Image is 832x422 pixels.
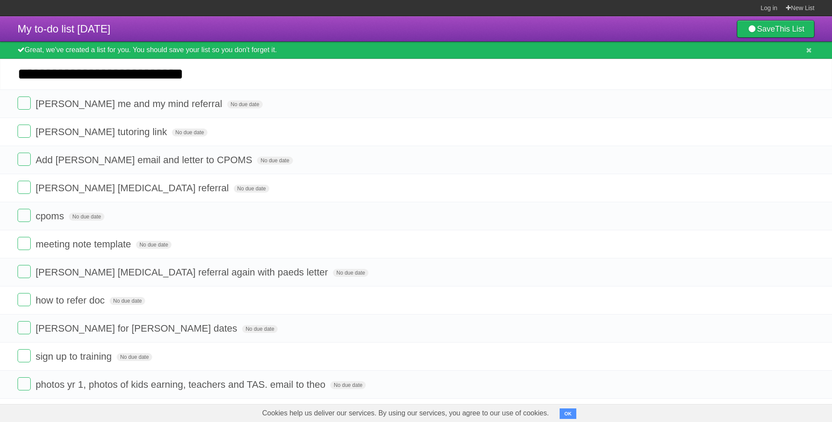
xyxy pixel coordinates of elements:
[18,23,111,35] span: My to-do list [DATE]
[172,129,207,136] span: No due date
[36,211,66,222] span: cpoms
[227,100,263,108] span: No due date
[36,379,328,390] span: photos yr 1, photos of kids earning, teachers and TAS. email to theo
[242,325,278,333] span: No due date
[18,209,31,222] label: Done
[136,241,171,249] span: No due date
[18,321,31,334] label: Done
[18,237,31,250] label: Done
[36,351,114,362] span: sign up to training
[36,323,239,334] span: [PERSON_NAME] for [PERSON_NAME] dates
[36,295,107,306] span: how to refer doc
[18,349,31,362] label: Done
[18,293,31,306] label: Done
[775,25,804,33] b: This List
[330,381,366,389] span: No due date
[254,404,558,422] span: Cookies help us deliver our services. By using our services, you agree to our use of cookies.
[18,97,31,110] label: Done
[257,157,293,165] span: No due date
[36,98,224,109] span: [PERSON_NAME] me and my mind referral
[69,213,104,221] span: No due date
[234,185,269,193] span: No due date
[18,265,31,278] label: Done
[18,377,31,390] label: Done
[18,125,31,138] label: Done
[18,181,31,194] label: Done
[36,154,254,165] span: Add [PERSON_NAME] email and letter to CPOMS
[36,239,133,250] span: meeting note template
[18,153,31,166] label: Done
[110,297,145,305] span: No due date
[36,126,169,137] span: [PERSON_NAME] tutoring link
[117,353,152,361] span: No due date
[333,269,368,277] span: No due date
[36,267,330,278] span: [PERSON_NAME] [MEDICAL_DATA] referral again with paeds letter
[36,182,231,193] span: [PERSON_NAME] [MEDICAL_DATA] referral
[737,20,814,38] a: SaveThis List
[560,408,577,419] button: OK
